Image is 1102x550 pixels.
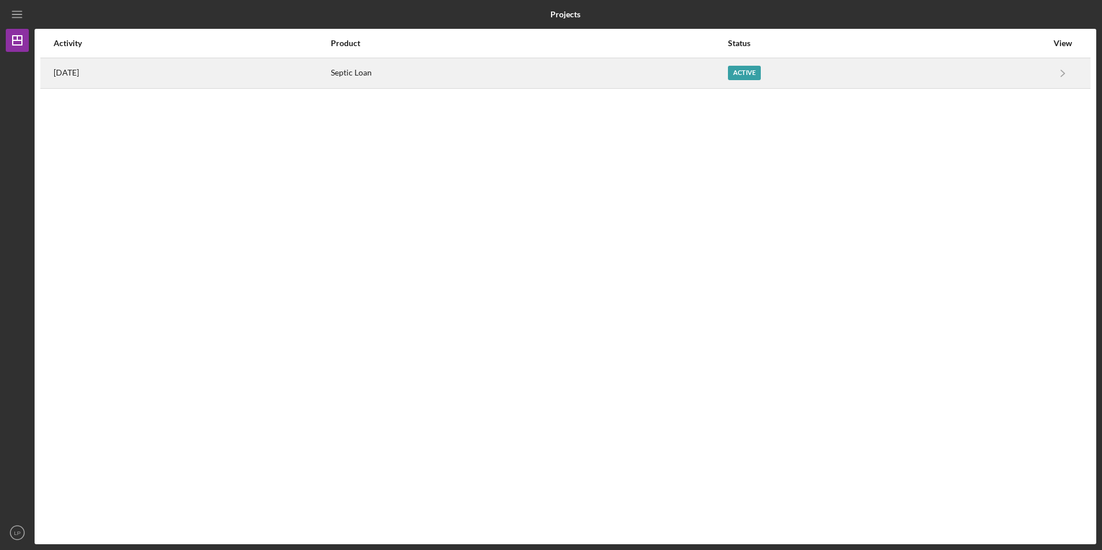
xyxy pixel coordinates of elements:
[728,39,1047,48] div: Status
[1048,39,1077,48] div: View
[550,10,580,19] b: Projects
[54,39,330,48] div: Activity
[728,66,761,80] div: Active
[14,530,21,536] text: LP
[331,39,727,48] div: Product
[6,521,29,544] button: LP
[331,59,727,88] div: Septic Loan
[54,68,79,77] time: 2025-08-27 03:14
